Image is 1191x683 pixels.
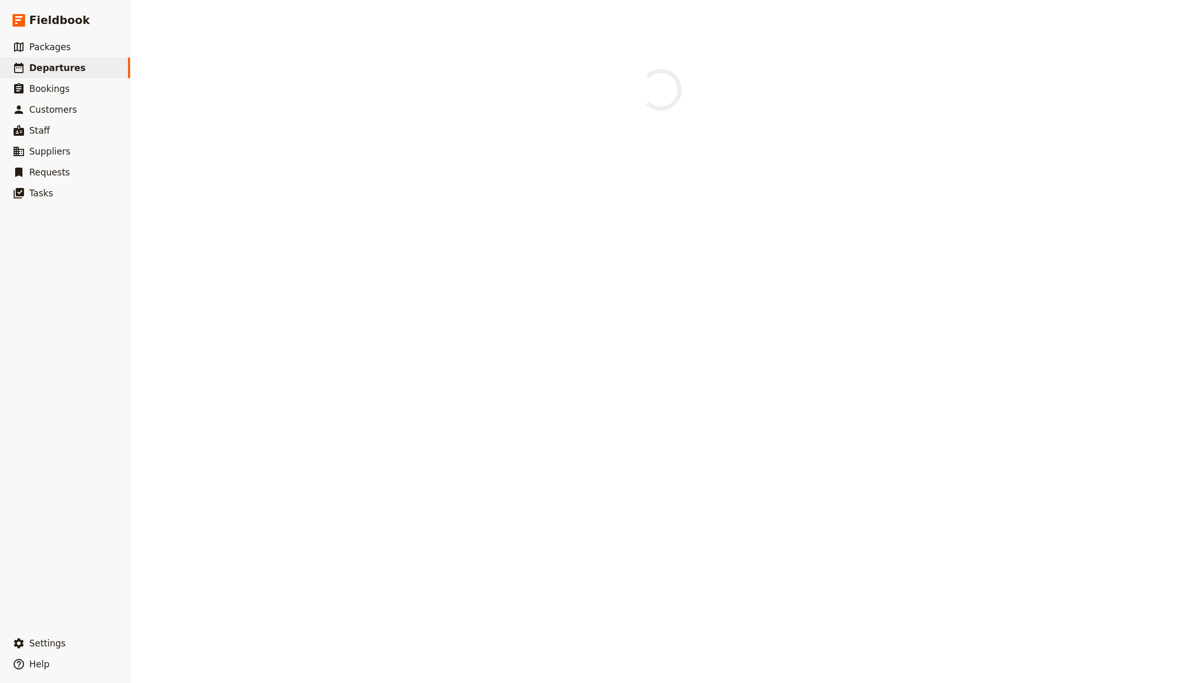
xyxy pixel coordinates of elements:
[29,638,66,649] span: Settings
[29,188,53,198] span: Tasks
[29,63,86,73] span: Departures
[29,104,77,115] span: Customers
[29,42,71,52] span: Packages
[29,167,70,178] span: Requests
[29,146,71,157] span: Suppliers
[29,659,50,669] span: Help
[29,13,90,28] span: Fieldbook
[29,125,50,136] span: Staff
[29,84,69,94] span: Bookings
